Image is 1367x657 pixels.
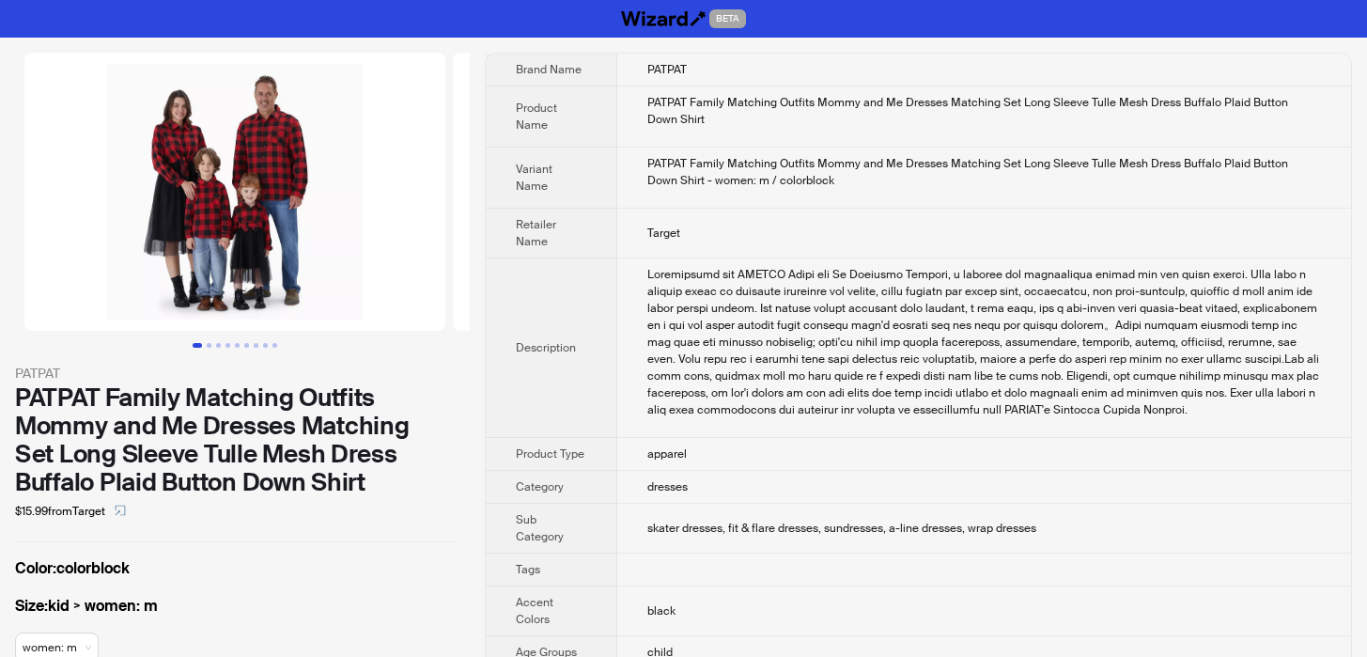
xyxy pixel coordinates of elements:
span: Category [516,479,564,494]
span: apparel [647,446,687,461]
div: $15.99 from Target [15,496,455,526]
button: Go to slide 7 [254,343,258,348]
span: skater dresses, fit & flare dresses, sundresses, a-line dresses, wrap dresses [647,521,1036,536]
button: Go to slide 1 [193,343,202,348]
div: PATPAT [15,363,455,383]
span: Retailer Name [516,217,556,249]
div: PATPAT Family Matching Outfits Mommy and Me Dresses Matching Set Long Sleeve Tulle Mesh Dress Buf... [15,383,455,496]
span: Target [647,226,680,241]
span: Accent Colors [516,595,553,627]
div: PATPAT Family Matching Outfits Mommy and Me Dresses Matching Set Long Sleeve Tulle Mesh Dress Buf... [647,94,1321,128]
label: colorblock [15,557,455,580]
span: Size : [15,596,48,616]
button: Go to slide 3 [216,343,221,348]
span: Sub Category [516,512,564,544]
button: Go to slide 9 [272,343,277,348]
span: Product Name [516,101,557,133]
button: Go to slide 2 [207,343,211,348]
label: kid > women: m [15,595,455,618]
span: dresses [647,479,688,494]
button: Go to slide 5 [235,343,240,348]
span: Color : [15,558,56,578]
span: Tags [516,562,540,577]
button: Go to slide 4 [225,343,230,348]
span: BETA [709,9,746,28]
span: Product Type [516,446,584,461]
span: Brand Name [516,62,582,77]
span: Variant Name [516,162,552,194]
div: PATPAT Family Matching Outfits Mommy and Me Dresses Matching Set Long Sleeve Tulle Mesh Dress Buf... [647,155,1321,189]
span: select [115,505,126,516]
img: PATPAT Family Matching Outfits Mommy and Me Dresses Matching Set Long Sleeve Tulle Mesh Dress Buf... [24,53,445,331]
button: Go to slide 8 [263,343,268,348]
span: black [647,603,676,618]
div: Introducing the PATPAT Mommy and Me Matching Outfits, a stylish and comfortable choice for the wh... [647,266,1321,418]
img: PATPAT Family Matching Outfits Mommy and Me Dresses Matching Set Long Sleeve Tulle Mesh Dress Buf... [453,53,874,331]
span: Description [516,340,576,355]
span: PATPAT [647,62,687,77]
button: Go to slide 6 [244,343,249,348]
